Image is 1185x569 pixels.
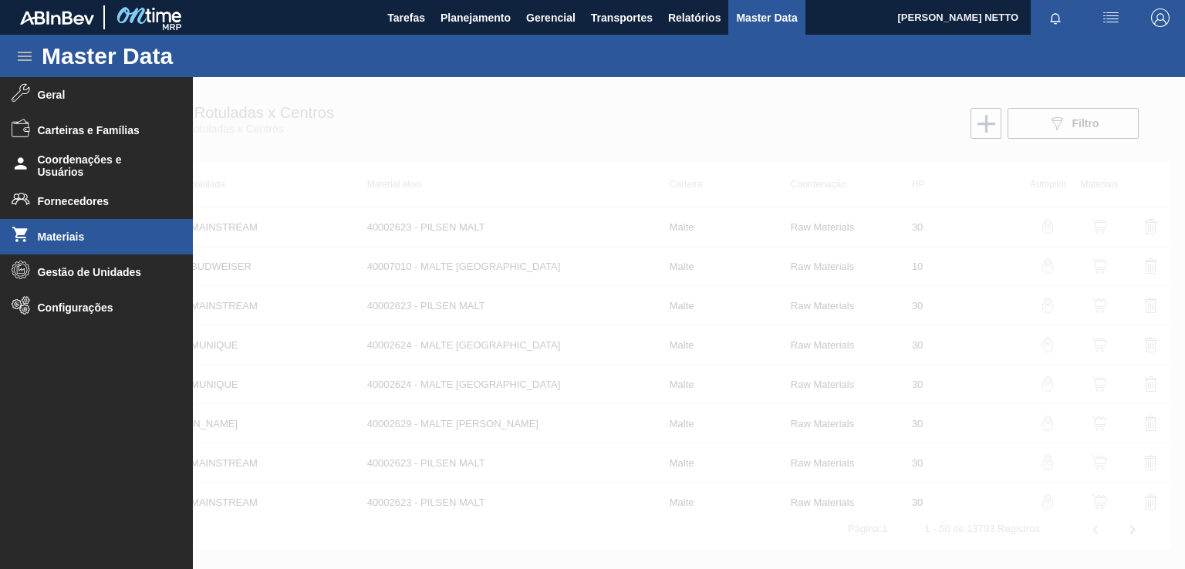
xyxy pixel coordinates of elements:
[42,47,316,65] h1: Master Data
[441,8,511,27] span: Planejamento
[1031,7,1080,29] button: Notificações
[38,153,165,178] span: Coordenações e Usuários
[668,8,721,27] span: Relatórios
[38,89,165,101] span: Geral
[38,266,165,278] span: Gestão de Unidades
[387,8,425,27] span: Tarefas
[1102,8,1120,27] img: userActions
[38,195,165,207] span: Fornecedores
[736,8,797,27] span: Master Data
[591,8,653,27] span: Transportes
[526,8,576,27] span: Gerencial
[1151,8,1170,27] img: Logout
[20,11,94,25] img: TNhmsLtSVTkK8tSr43FrP2fwEKptu5GPRR3wAAAABJRU5ErkJggg==
[38,124,165,136] span: Carteiras e Famílias
[38,301,165,314] span: Configurações
[38,231,165,243] span: Materiais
